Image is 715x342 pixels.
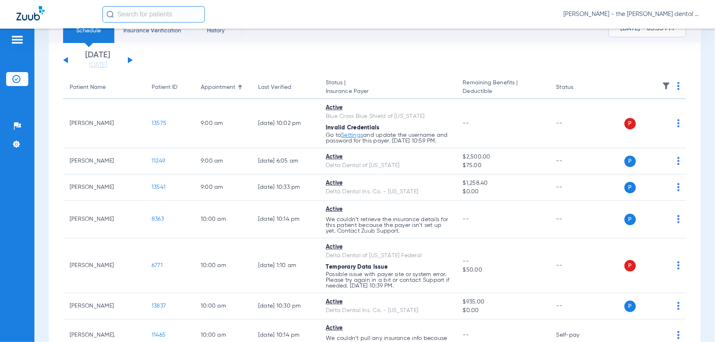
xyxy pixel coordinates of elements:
td: [PERSON_NAME] [63,293,145,319]
td: [DATE] 10:33 PM [252,174,319,201]
span: Schedule [69,27,108,35]
img: x.svg [659,302,667,310]
td: [DATE] 10:14 PM [252,201,319,238]
span: 8363 [152,216,164,222]
img: group-dot-blue.svg [677,302,680,310]
img: x.svg [659,331,667,339]
td: [PERSON_NAME] [63,148,145,174]
span: P [624,260,636,272]
span: P [624,182,636,193]
span: -- [463,332,469,338]
th: Remaining Benefits | [456,76,550,99]
img: hamburger-icon [11,35,24,45]
img: group-dot-blue.svg [677,183,680,191]
div: Active [326,324,450,333]
div: Patient Name [70,83,106,92]
td: 10:00 AM [194,238,252,293]
img: group-dot-blue.svg [677,261,680,270]
span: $75.00 [463,161,543,170]
td: [DATE] 6:05 AM [252,148,319,174]
span: Temporary Data Issue [326,264,388,270]
span: P [624,118,636,129]
p: We couldn’t retrieve the insurance details for this patient because the payer isn’t set up yet. C... [326,217,450,234]
p: Possible issue with payer site or system error. Please try again in a bit or contact Support if n... [326,272,450,289]
div: Patient Name [70,83,138,92]
td: 10:00 AM [194,201,252,238]
span: [PERSON_NAME] - the [PERSON_NAME] dental group inc [563,10,699,18]
span: $1,258.40 [463,179,543,188]
span: $50.00 [463,266,543,274]
span: $935.00 [463,298,543,306]
td: 10:00 AM [194,293,252,319]
span: 11465 [152,332,166,338]
div: Active [326,179,450,188]
span: Deductible [463,87,543,96]
img: x.svg [659,119,667,127]
span: $2,500.00 [463,153,543,161]
td: [DATE] 1:10 AM [252,238,319,293]
th: Status [550,76,605,99]
td: [PERSON_NAME] [63,174,145,201]
img: Zuub Logo [16,6,45,20]
img: group-dot-blue.svg [677,119,680,127]
div: Appointment [201,83,245,92]
img: x.svg [659,157,667,165]
span: History [196,27,235,35]
span: -- [463,120,469,126]
span: P [624,156,636,167]
input: Search for patients [102,6,205,23]
span: [DATE] - 03:33 PM [621,25,674,33]
th: Status | [319,76,456,99]
td: [PERSON_NAME] [63,99,145,148]
a: Settings [341,132,363,138]
span: 13541 [152,184,166,190]
span: -- [463,257,543,266]
img: group-dot-blue.svg [677,157,680,165]
img: x.svg [659,261,667,270]
span: P [624,301,636,312]
td: -- [550,99,605,148]
div: Last Verified [258,83,291,92]
span: -- [463,216,469,222]
td: -- [550,148,605,174]
span: $0.00 [463,306,543,315]
td: [PERSON_NAME] [63,238,145,293]
span: $0.00 [463,188,543,196]
div: Delta Dental of [US_STATE] Federal [326,251,450,260]
img: Search Icon [107,11,114,18]
div: Appointment [201,83,235,92]
span: 11249 [152,158,165,164]
img: group-dot-blue.svg [677,215,680,223]
span: P [624,214,636,225]
div: Active [326,298,450,306]
td: -- [550,293,605,319]
td: 9:00 AM [194,148,252,174]
span: Insurance Verification [120,27,184,35]
span: 6771 [152,263,163,268]
td: [PERSON_NAME] [63,201,145,238]
span: Insurance Payer [326,87,450,96]
div: Delta Dental of [US_STATE] [326,161,450,170]
td: [DATE] 10:30 PM [252,293,319,319]
div: Active [326,153,450,161]
div: Delta Dental Ins. Co. - [US_STATE] [326,188,450,196]
li: [DATE] [73,51,123,69]
td: 9:00 AM [194,174,252,201]
img: filter.svg [662,82,670,90]
span: Invalid Credentials [326,125,380,131]
td: -- [550,201,605,238]
p: Go to and update the username and password for this payer. [DATE] 10:59 PM. [326,132,450,144]
div: Active [326,205,450,214]
td: -- [550,174,605,201]
span: 13575 [152,120,166,126]
div: Last Verified [258,83,313,92]
img: x.svg [659,215,667,223]
td: -- [550,238,605,293]
div: Delta Dental Ins. Co. - [US_STATE] [326,306,450,315]
iframe: Chat Widget [674,303,715,342]
div: Patient ID [152,83,188,92]
img: x.svg [659,183,667,191]
div: Blue Cross Blue Shield of [US_STATE] [326,112,450,121]
div: Active [326,104,450,112]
